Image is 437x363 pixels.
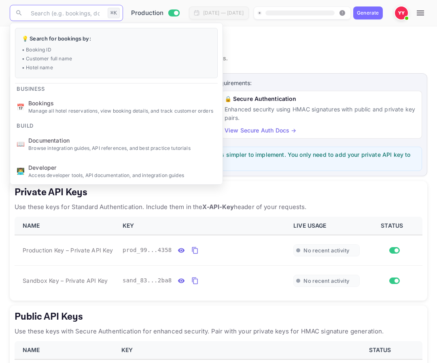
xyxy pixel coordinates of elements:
span: Create your website first [257,8,347,18]
h5: Public API Keys [15,310,422,323]
h5: Private API Keys [15,186,422,199]
img: yasser yasser [395,6,408,19]
span: Documentation [28,136,216,145]
input: Search (e.g. bookings, documentation) [26,5,104,21]
div: ⌘K [108,8,120,18]
p: 👨‍💻 [17,166,25,176]
p: • Booking ID [22,46,211,53]
p: Use these keys with Secure Authentication for enhanced security. Pair with your private keys for ... [15,327,422,336]
span: Developer [28,163,216,172]
div: [DATE] — [DATE] [203,9,244,17]
span: sand_83...2ba8 [123,276,172,285]
span: prod_99...4358 [123,246,172,254]
p: • Hotel name [22,64,211,71]
p: Access developer tools, API documentation, and integration guides [28,172,216,179]
div: Generate [357,9,379,17]
p: 📅 [17,102,25,112]
th: NAME [15,341,117,359]
a: View Secure Auth Docs → [225,127,296,134]
p: • Customer full name [22,55,211,62]
th: LIVE USAGE [289,217,365,235]
th: KEY [117,341,341,359]
p: Use these keys for Standard Authentication. Include them in the header of your requests. [15,202,422,212]
th: KEY [118,217,289,235]
p: Manage all hotel reservations, view booking details, and track customer orders [28,107,216,115]
span: Production Key – Private API Key [23,246,113,254]
span: Sandbox Key – Private API Key [23,276,108,285]
span: Build [10,117,40,130]
p: Enhanced security using HMAC signatures with public and private key pairs. [225,105,418,122]
p: 💡 Search for bookings by: [22,35,211,43]
div: Switch to Sandbox mode [128,9,182,18]
h6: 🔒 Secure Authentication [225,94,418,103]
span: Business [10,81,51,94]
p: Browse integration guides, API references, and best practice tutorials [28,145,216,152]
th: NAME [15,217,118,235]
span: No recent activity [303,247,349,254]
th: STATUS [341,341,422,359]
strong: X-API-Key [202,203,233,211]
th: STATUS [365,217,422,235]
span: Bookings [28,99,216,107]
p: 📖 [17,139,25,149]
span: Production [131,9,164,18]
table: private api keys table [15,217,422,296]
span: No recent activity [303,278,349,284]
